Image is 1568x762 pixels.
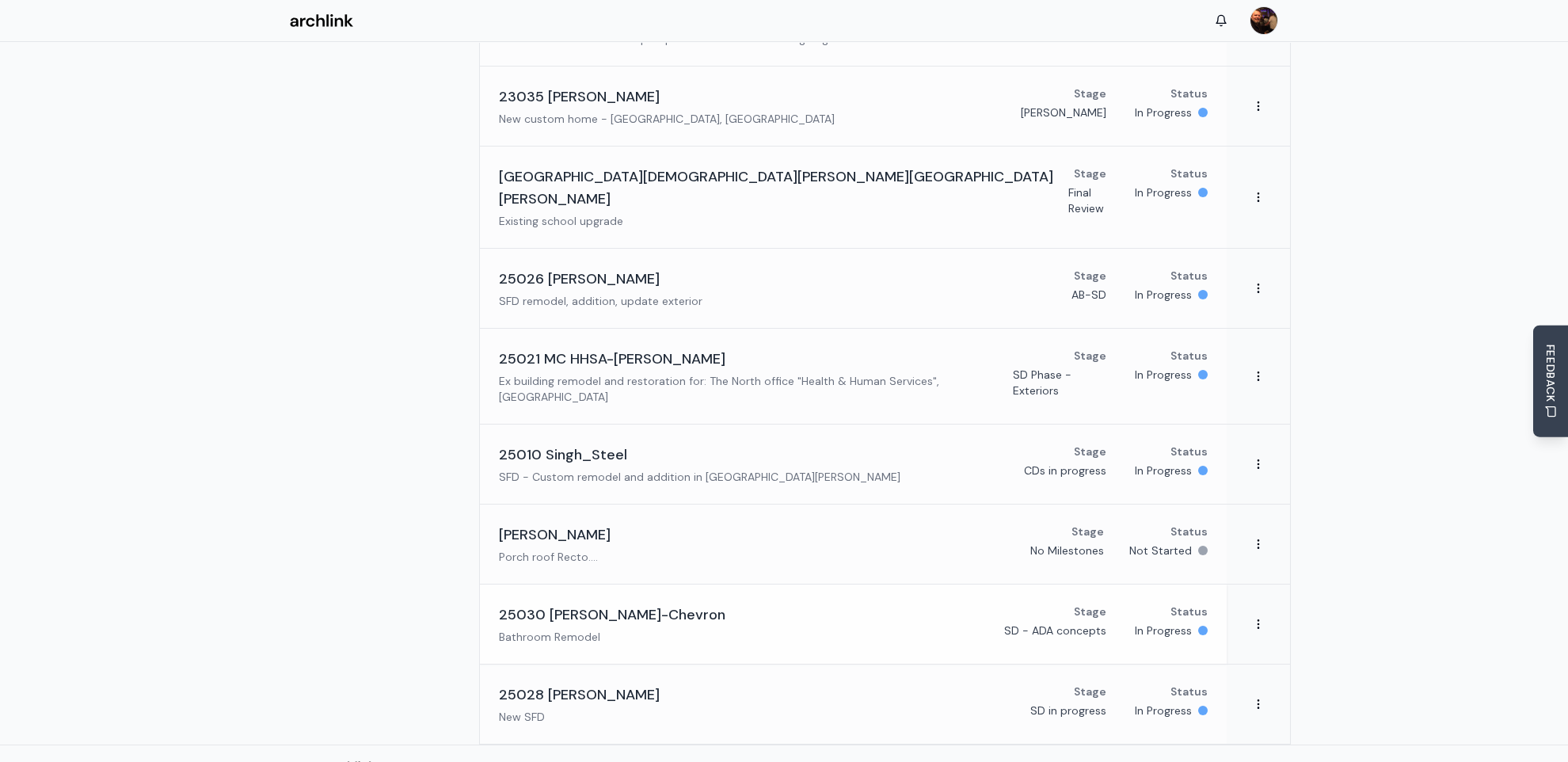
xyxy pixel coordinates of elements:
p: No Milestones [1030,543,1104,558]
p: Porch roof Recto.... [499,549,611,565]
p: SD in progress [1030,703,1106,718]
p: AB-SD [1071,287,1106,303]
h3: 23035 [PERSON_NAME] [499,86,660,108]
a: [PERSON_NAME]Porch roof Recto....StageNo MilestonesStatusNot Started [480,505,1227,584]
p: Bathroom Remodel [499,629,725,645]
h3: 25028 [PERSON_NAME] [499,684,660,706]
p: In Progress [1135,367,1192,383]
p: In Progress [1135,623,1192,638]
p: Status [1170,684,1208,699]
p: In Progress [1135,703,1192,718]
a: 23035 [PERSON_NAME]New custom home - [GEOGRAPHIC_DATA], [GEOGRAPHIC_DATA]Stage[PERSON_NAME]Status... [480,67,1227,146]
p: SFD - Custom remodel and addition in [GEOGRAPHIC_DATA][PERSON_NAME] [499,469,900,485]
p: Stage [1074,86,1106,101]
p: Stage [1074,166,1106,181]
p: In Progress [1135,463,1192,478]
a: 25010 Singh_SteelSFD - Custom remodel and addition in [GEOGRAPHIC_DATA][PERSON_NAME]StageCDs in p... [480,425,1227,504]
button: Send Feedback [1533,326,1568,437]
p: SD - ADA concepts [1004,623,1106,638]
p: Stage [1074,604,1106,619]
p: Stage [1074,268,1106,284]
p: Status [1170,348,1208,364]
p: SFD remodel, addition, update exterior [499,293,702,309]
p: Stage [1071,524,1104,539]
a: 25021 MC HHSA-[PERSON_NAME]Ex building remodel and restoration for: The North office "Health & Hu... [480,329,1227,424]
h3: 25030 [PERSON_NAME]-Chevron [499,604,725,626]
h3: [PERSON_NAME] [499,524,611,546]
span: FEEDBACK [1543,345,1558,402]
a: 25030 [PERSON_NAME]-ChevronBathroom RemodelStageSD - ADA conceptsStatusIn Progress [480,585,1227,664]
a: [GEOGRAPHIC_DATA][DEMOGRAPHIC_DATA][PERSON_NAME][GEOGRAPHIC_DATA][PERSON_NAME]Existing school upg... [480,147,1227,248]
h3: [GEOGRAPHIC_DATA][DEMOGRAPHIC_DATA][PERSON_NAME][GEOGRAPHIC_DATA][PERSON_NAME] [499,166,1068,210]
a: 25026 [PERSON_NAME]SFD remodel, addition, update exteriorStageAB-SDStatusIn Progress [480,249,1227,328]
p: Status [1170,444,1208,459]
p: In Progress [1135,105,1192,120]
img: MARC JONES [1250,7,1277,34]
p: Stage [1074,348,1106,364]
h3: 25026 [PERSON_NAME] [499,268,660,290]
h3: 25021 MC HHSA-[PERSON_NAME] [499,348,725,370]
p: Status [1170,604,1208,619]
p: Ex building remodel and restoration for: The North office "Health & Human Services", [GEOGRAPHIC_... [499,373,1013,405]
p: Status [1170,166,1208,181]
p: In Progress [1135,185,1192,200]
p: SD Phase - Exteriors [1013,367,1106,398]
p: CDs in progress [1024,463,1106,478]
p: Stage [1074,444,1106,459]
p: Status [1170,86,1208,101]
p: Status [1170,268,1208,284]
p: New custom home - [GEOGRAPHIC_DATA], [GEOGRAPHIC_DATA] [499,111,835,127]
p: [PERSON_NAME] [1021,105,1106,120]
a: 25028 [PERSON_NAME]New SFDStageSD in progressStatusIn Progress [480,665,1227,744]
p: Existing school upgrade [499,213,1068,229]
p: Status [1170,524,1208,539]
p: New SFD [499,709,660,725]
h3: 25010 Singh_Steel [499,444,627,466]
p: Stage [1074,684,1106,699]
p: Final Review [1068,185,1106,216]
img: Archlink [290,14,353,28]
p: Not Started [1129,543,1192,558]
p: In Progress [1135,287,1192,303]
